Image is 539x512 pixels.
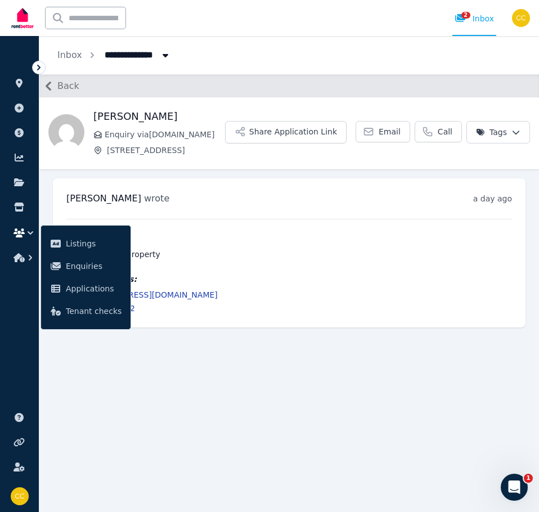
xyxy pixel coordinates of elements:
[66,237,122,250] span: Listings
[57,79,79,93] span: Back
[39,36,189,74] nav: Breadcrumb
[66,304,122,318] span: Tenant checks
[105,129,225,140] span: Enquiry via [DOMAIN_NAME]
[46,300,126,322] a: Tenant checks
[379,126,401,137] span: Email
[512,9,530,27] img: Charles Chaaya
[66,259,122,273] span: Enquiries
[415,121,462,142] a: Call
[107,145,225,156] span: [STREET_ADDRESS]
[144,193,169,204] span: wrote
[455,13,494,24] div: Inbox
[80,290,218,299] a: [EMAIL_ADDRESS][DOMAIN_NAME]
[46,232,126,255] a: Listings
[438,126,452,137] span: Call
[66,273,512,285] h4: Contact details:
[356,121,410,142] a: Email
[524,474,533,483] span: 1
[46,277,126,300] a: Applications
[80,249,512,260] li: Inspect the property
[466,121,530,143] button: Tags
[9,4,36,32] img: RentBetter
[66,193,141,204] span: [PERSON_NAME]
[48,114,84,150] img: Britony Swanson
[225,121,347,143] button: Share Application Link
[66,282,122,295] span: Applications
[39,77,79,95] button: Back
[57,50,82,60] a: Inbox
[46,255,126,277] a: Enquiries
[66,233,512,244] h4: Interested in:
[461,12,470,19] span: 2
[93,109,225,124] h1: [PERSON_NAME]
[473,194,512,203] time: a day ago
[476,127,507,138] span: Tags
[11,487,29,505] img: Charles Chaaya
[501,474,528,501] iframe: Intercom live chat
